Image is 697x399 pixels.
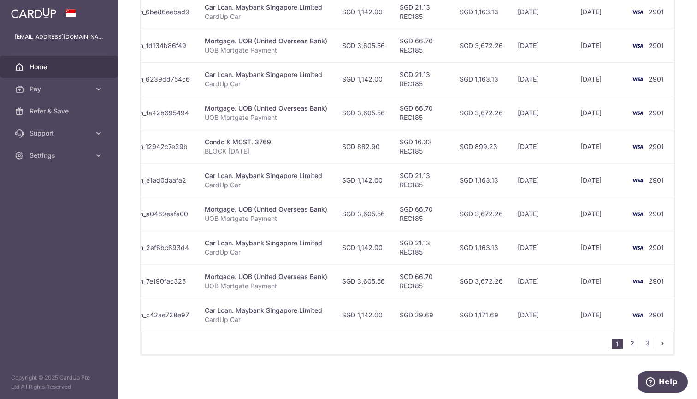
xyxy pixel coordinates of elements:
[510,264,573,298] td: [DATE]
[205,3,327,12] div: Car Loan. Maybank Singapore Limited
[15,32,103,42] p: [EMAIL_ADDRESS][DOMAIN_NAME]
[205,180,327,190] p: CardUp Car
[573,264,626,298] td: [DATE]
[30,151,90,160] span: Settings
[205,272,327,281] div: Mortgage. UOB (United Overseas Bank)
[30,84,90,94] span: Pay
[510,231,573,264] td: [DATE]
[126,231,197,264] td: txn_2ef6bc893d4
[628,175,647,186] img: Bank Card
[205,79,327,89] p: CardUp Car
[205,281,327,291] p: UOB Mortgate Payment
[638,371,688,394] iframe: Opens a widget where you can find more information
[628,141,647,152] img: Bank Card
[612,339,623,349] li: 1
[126,96,197,130] td: txn_fa42b695494
[205,147,327,156] p: BLOCK [DATE]
[452,264,510,298] td: SGD 3,672.26
[30,107,90,116] span: Refer & Save
[628,310,647,321] img: Bank Card
[126,197,197,231] td: txn_a0469eafa00
[573,29,626,62] td: [DATE]
[126,163,197,197] td: txn_e1ad0daafa2
[510,130,573,163] td: [DATE]
[649,143,664,150] span: 2901
[628,107,647,119] img: Bank Card
[205,46,327,55] p: UOB Mortgate Payment
[335,29,392,62] td: SGD 3,605.56
[335,96,392,130] td: SGD 3,605.56
[452,298,510,332] td: SGD 1,171.69
[649,8,664,16] span: 2901
[126,298,197,332] td: txn_c42ae728e97
[649,277,664,285] span: 2901
[510,298,573,332] td: [DATE]
[649,42,664,49] span: 2901
[335,62,392,96] td: SGD 1,142.00
[392,264,452,298] td: SGD 66.70 REC185
[573,197,626,231] td: [DATE]
[205,205,327,214] div: Mortgage. UOB (United Overseas Bank)
[628,242,647,253] img: Bank Card
[392,298,452,332] td: SGD 29.69
[335,130,392,163] td: SGD 882.90
[126,130,197,163] td: txn_12942c7e29b
[392,62,452,96] td: SGD 21.13 REC185
[573,130,626,163] td: [DATE]
[628,40,647,51] img: Bank Card
[205,113,327,122] p: UOB Mortgate Payment
[573,62,626,96] td: [DATE]
[126,264,197,298] td: txn_7e190fac325
[205,104,327,113] div: Mortgage. UOB (United Overseas Bank)
[510,62,573,96] td: [DATE]
[11,7,56,18] img: CardUp
[205,36,327,46] div: Mortgage. UOB (United Overseas Bank)
[573,231,626,264] td: [DATE]
[642,338,653,349] a: 3
[452,29,510,62] td: SGD 3,672.26
[205,171,327,180] div: Car Loan. Maybank Singapore Limited
[335,163,392,197] td: SGD 1,142.00
[452,197,510,231] td: SGD 3,672.26
[392,163,452,197] td: SGD 21.13 REC185
[649,210,664,218] span: 2901
[649,311,664,319] span: 2901
[649,109,664,117] span: 2901
[30,129,90,138] span: Support
[649,176,664,184] span: 2901
[335,264,392,298] td: SGD 3,605.56
[510,96,573,130] td: [DATE]
[628,208,647,220] img: Bank Card
[452,231,510,264] td: SGD 1,163.13
[335,197,392,231] td: SGD 3,605.56
[573,96,626,130] td: [DATE]
[628,276,647,287] img: Bank Card
[573,298,626,332] td: [DATE]
[392,197,452,231] td: SGD 66.70 REC185
[392,231,452,264] td: SGD 21.13 REC185
[649,75,664,83] span: 2901
[205,214,327,223] p: UOB Mortgate Payment
[392,29,452,62] td: SGD 66.70 REC185
[205,315,327,324] p: CardUp Car
[452,96,510,130] td: SGD 3,672.26
[628,6,647,18] img: Bank Card
[452,130,510,163] td: SGD 899.23
[335,298,392,332] td: SGD 1,142.00
[205,248,327,257] p: CardUp Car
[205,238,327,248] div: Car Loan. Maybank Singapore Limited
[205,70,327,79] div: Car Loan. Maybank Singapore Limited
[510,197,573,231] td: [DATE]
[205,137,327,147] div: Condo & MCST. 3769
[626,338,638,349] a: 2
[30,62,90,71] span: Home
[392,96,452,130] td: SGD 66.70 REC185
[392,130,452,163] td: SGD 16.33 REC185
[573,163,626,197] td: [DATE]
[649,244,664,251] span: 2901
[335,231,392,264] td: SGD 1,142.00
[452,163,510,197] td: SGD 1,163.13
[205,12,327,21] p: CardUp Car
[612,332,673,354] nav: pager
